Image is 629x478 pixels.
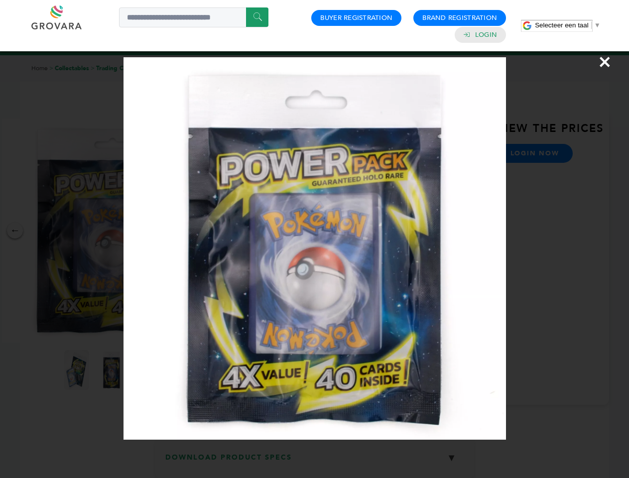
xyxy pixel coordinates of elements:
a: Selecteer een taal​ [535,21,601,29]
span: ​ [591,21,592,29]
a: Buyer Registration [320,13,392,22]
span: × [598,48,612,76]
span: ▼ [594,21,601,29]
a: Login [475,30,497,39]
img: Image Preview [124,57,506,440]
a: Brand Registration [422,13,497,22]
span: Selecteer een taal [535,21,588,29]
input: Search a product or brand... [119,7,268,27]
